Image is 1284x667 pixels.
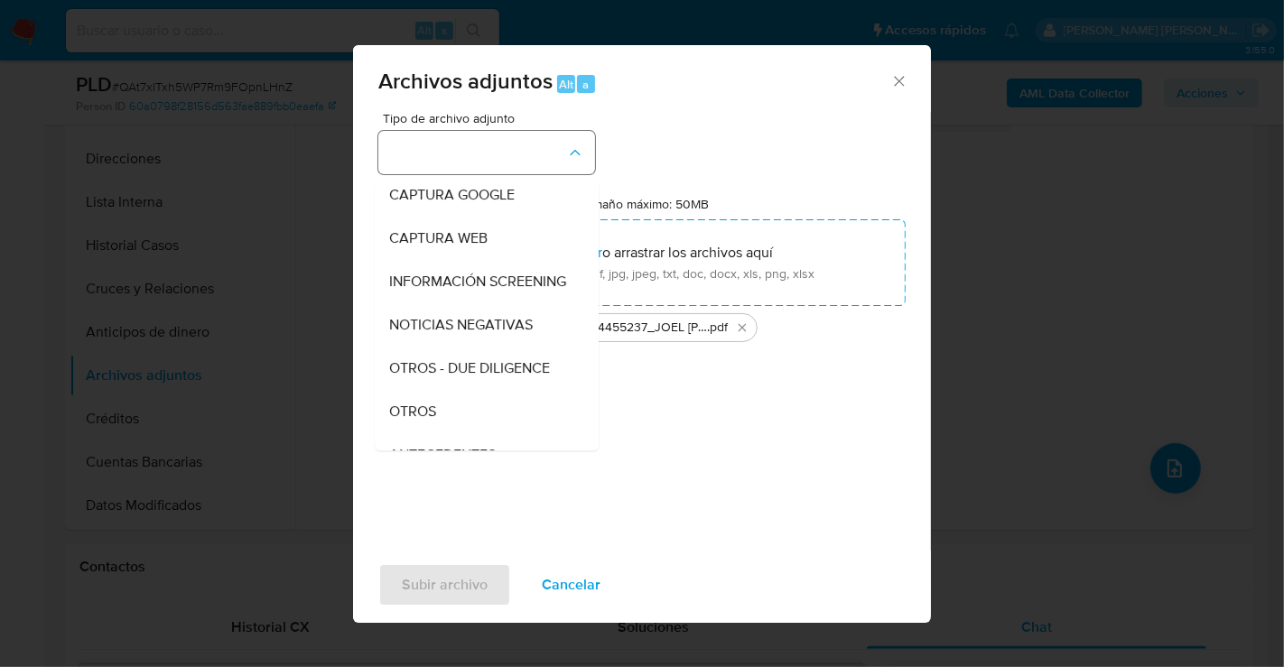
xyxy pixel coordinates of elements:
[707,319,728,337] span: .pdf
[389,186,515,204] span: CAPTURA GOOGLE
[378,306,906,342] ul: Archivos seleccionados
[581,196,710,212] label: Tamaño máximo: 50MB
[389,273,566,291] span: INFORMACIÓN SCREENING
[389,316,533,334] span: NOTICIAS NEGATIVAS
[389,403,436,421] span: OTROS
[378,65,553,97] span: Archivos adjuntos
[890,72,907,88] button: Cerrar
[559,76,573,93] span: Alt
[389,229,488,247] span: CAPTURA WEB
[542,565,600,605] span: Cancelar
[583,319,707,337] span: 324455237_JOEL [PERSON_NAME] VALDIVIA_AGO25
[383,112,600,125] span: Tipo de archivo adjunto
[389,359,550,377] span: OTROS - DUE DILIGENCE
[582,76,589,93] span: a
[389,446,496,464] span: ANTECEDENTES
[731,317,753,338] button: Eliminar 324455237_JOEL GARCIA VALDIVIA_AGO25.pdf
[518,563,624,607] button: Cancelar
